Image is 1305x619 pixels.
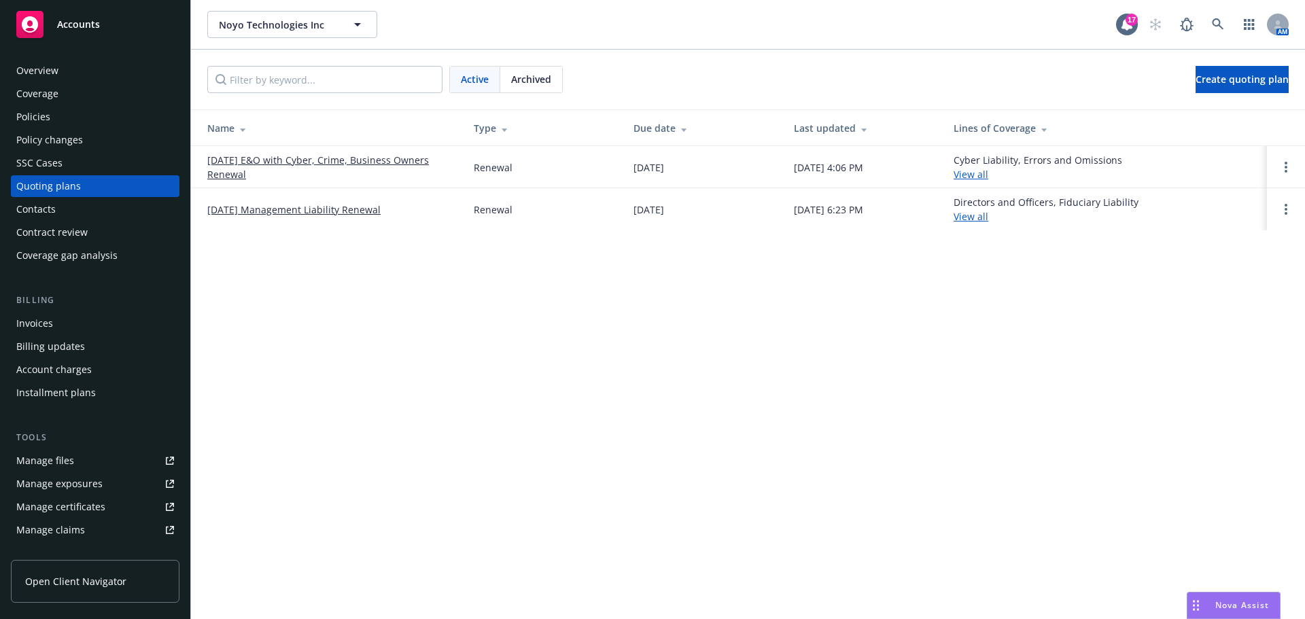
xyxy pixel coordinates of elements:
[11,519,179,541] a: Manage claims
[16,129,83,151] div: Policy changes
[11,542,179,564] a: Manage BORs
[11,450,179,472] a: Manage files
[11,129,179,151] a: Policy changes
[954,210,988,223] a: View all
[1142,11,1169,38] a: Start snowing
[16,473,103,495] div: Manage exposures
[954,153,1122,181] div: Cyber Liability, Errors and Omissions
[633,202,664,217] div: [DATE]
[511,72,551,86] span: Archived
[11,359,179,381] a: Account charges
[11,5,179,43] a: Accounts
[16,450,74,472] div: Manage files
[11,60,179,82] a: Overview
[1196,66,1289,93] a: Create quoting plan
[474,121,612,135] div: Type
[219,18,336,32] span: Noyo Technologies Inc
[474,160,512,175] div: Renewal
[633,160,664,175] div: [DATE]
[11,152,179,174] a: SSC Cases
[954,168,988,181] a: View all
[11,431,179,444] div: Tools
[11,222,179,243] a: Contract review
[633,121,771,135] div: Due date
[11,175,179,197] a: Quoting plans
[16,60,58,82] div: Overview
[16,542,80,564] div: Manage BORs
[794,121,932,135] div: Last updated
[1173,11,1200,38] a: Report a Bug
[16,336,85,357] div: Billing updates
[11,106,179,128] a: Policies
[11,313,179,334] a: Invoices
[16,198,56,220] div: Contacts
[461,72,489,86] span: Active
[207,11,377,38] button: Noyo Technologies Inc
[1278,201,1294,217] a: Open options
[16,152,63,174] div: SSC Cases
[25,574,126,588] span: Open Client Navigator
[16,519,85,541] div: Manage claims
[207,202,381,217] a: [DATE] Management Liability Renewal
[1204,11,1232,38] a: Search
[1215,599,1269,611] span: Nova Assist
[1187,593,1204,618] div: Drag to move
[207,121,452,135] div: Name
[11,198,179,220] a: Contacts
[11,245,179,266] a: Coverage gap analysis
[16,83,58,105] div: Coverage
[1278,159,1294,175] a: Open options
[16,245,118,266] div: Coverage gap analysis
[1187,592,1281,619] button: Nova Assist
[16,382,96,404] div: Installment plans
[11,336,179,357] a: Billing updates
[954,121,1256,135] div: Lines of Coverage
[11,294,179,307] div: Billing
[207,66,442,93] input: Filter by keyword...
[57,19,100,30] span: Accounts
[1196,73,1289,86] span: Create quoting plan
[474,202,512,217] div: Renewal
[16,359,92,381] div: Account charges
[954,195,1138,224] div: Directors and Officers, Fiduciary Liability
[16,496,105,518] div: Manage certificates
[11,473,179,495] a: Manage exposures
[11,83,179,105] a: Coverage
[207,153,452,181] a: [DATE] E&O with Cyber, Crime, Business Owners Renewal
[11,496,179,518] a: Manage certificates
[1236,11,1263,38] a: Switch app
[11,382,179,404] a: Installment plans
[794,202,863,217] div: [DATE] 6:23 PM
[16,175,81,197] div: Quoting plans
[16,313,53,334] div: Invoices
[1126,14,1138,26] div: 17
[794,160,863,175] div: [DATE] 4:06 PM
[16,106,50,128] div: Policies
[16,222,88,243] div: Contract review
